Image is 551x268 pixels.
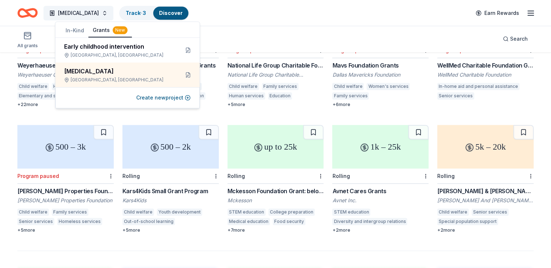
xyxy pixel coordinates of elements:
[228,208,266,216] div: STEM education
[437,125,534,168] div: 5k – 20k
[332,92,369,100] div: Family services
[122,218,175,225] div: Out-of-school learning
[17,227,114,233] div: + 5 more
[43,6,113,20] button: [MEDICAL_DATA]
[332,71,429,78] div: Dallas Mavericks Foundation
[332,218,407,225] div: Diversity and intergroup relations
[262,83,299,90] div: Family services
[64,77,174,83] div: [GEOGRAPHIC_DATA], [GEOGRAPHIC_DATA]
[228,227,324,233] div: + 7 more
[228,197,324,204] div: Mckesson
[122,125,219,233] a: 500 – 2kRollingKars4Kids Small Grant ProgramKars4KidsChild welfareYouth developmentOut-of-school ...
[332,125,429,233] a: 1k – 25kRollingAvnet Cares GrantsAvnet Inc.STEM educationDiversity and intergroup relations+2more
[17,4,38,21] a: Home
[228,125,324,233] a: up to 25kRollingMckesson Foundation Grant: below $25,000MckessonSTEM educationCollege preparation...
[122,197,219,204] div: Kars4Kids
[64,52,174,58] div: [GEOGRAPHIC_DATA], [GEOGRAPHIC_DATA]
[332,102,429,107] div: + 6 more
[17,208,49,216] div: Child welfare
[17,173,59,179] div: Program paused
[497,32,534,46] button: Search
[437,83,519,90] div: In-home aid and personal assistance
[268,208,315,216] div: College preparation
[17,92,100,100] div: Elementary and secondary education
[332,227,429,233] div: + 2 more
[17,187,114,195] div: [PERSON_NAME] Properties Foundation Grant
[17,125,114,168] div: 500 – 3k
[52,83,97,90] div: Homeless services
[17,102,114,107] div: + 22 more
[472,208,509,216] div: Senior services
[57,218,102,225] div: Homeless services
[122,173,140,179] div: Rolling
[88,24,132,37] button: Grants
[17,218,54,225] div: Senior services
[332,61,429,70] div: Mavs Foundation Grants
[228,83,259,90] div: Child welfare
[332,208,370,216] div: STEM education
[122,208,154,216] div: Child welfare
[17,197,114,204] div: [PERSON_NAME] Properties Foundation
[17,61,114,70] div: Weyerhaeuser Giving Fund Grants
[126,10,146,16] a: Track· 3
[273,218,305,225] div: Food security
[228,187,324,195] div: Mckesson Foundation Grant: below $25,000
[157,208,202,216] div: Youth development
[17,71,114,78] div: Weyerhaeuser Giving Fund
[437,197,534,204] div: [PERSON_NAME] And [PERSON_NAME] Charitable Foundation
[64,67,174,76] div: [MEDICAL_DATA]
[332,83,364,90] div: Child welfare
[64,42,174,51] div: Early childhood intervention
[471,7,523,20] a: Earn Rewards
[437,71,534,78] div: WellMed Charitable Foundation
[228,61,324,70] div: National Life Group Charitable Foundation Grant
[228,218,270,225] div: Medical education
[61,24,88,37] button: In-Kind
[437,173,455,179] div: Rolling
[228,71,324,78] div: National Life Group Charitable Foundation
[136,93,191,102] button: Create newproject
[510,34,528,43] span: Search
[17,43,38,49] div: All grants
[437,218,498,225] div: Special population support
[119,6,189,20] button: Track· 3Discover
[113,26,128,34] div: New
[367,83,410,90] div: Women's services
[437,61,534,70] div: WellMed Charitable Foundation Grants
[159,10,183,16] a: Discover
[52,208,88,216] div: Family services
[17,125,114,233] a: 500 – 3kProgram paused[PERSON_NAME] Properties Foundation Grant[PERSON_NAME] Properties Foundatio...
[228,173,245,179] div: Rolling
[437,125,534,233] a: 5k – 20kRolling[PERSON_NAME] & [PERSON_NAME] Foundation Grant[PERSON_NAME] And [PERSON_NAME] Char...
[122,125,219,168] div: 500 – 2k
[228,102,324,107] div: + 5 more
[122,187,219,195] div: Kars4Kids Small Grant Program
[332,197,429,204] div: Avnet Inc.
[437,92,474,100] div: Senior services
[17,28,38,52] button: All grants
[437,187,534,195] div: [PERSON_NAME] & [PERSON_NAME] Foundation Grant
[437,208,469,216] div: Child welfare
[228,92,265,100] div: Human services
[332,125,429,168] div: 1k – 25k
[17,83,49,90] div: Child welfare
[332,173,350,179] div: Rolling
[228,125,324,168] div: up to 25k
[58,9,99,17] span: [MEDICAL_DATA]
[122,227,219,233] div: + 5 more
[332,187,429,195] div: Avnet Cares Grants
[268,92,292,100] div: Education
[437,227,534,233] div: + 2 more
